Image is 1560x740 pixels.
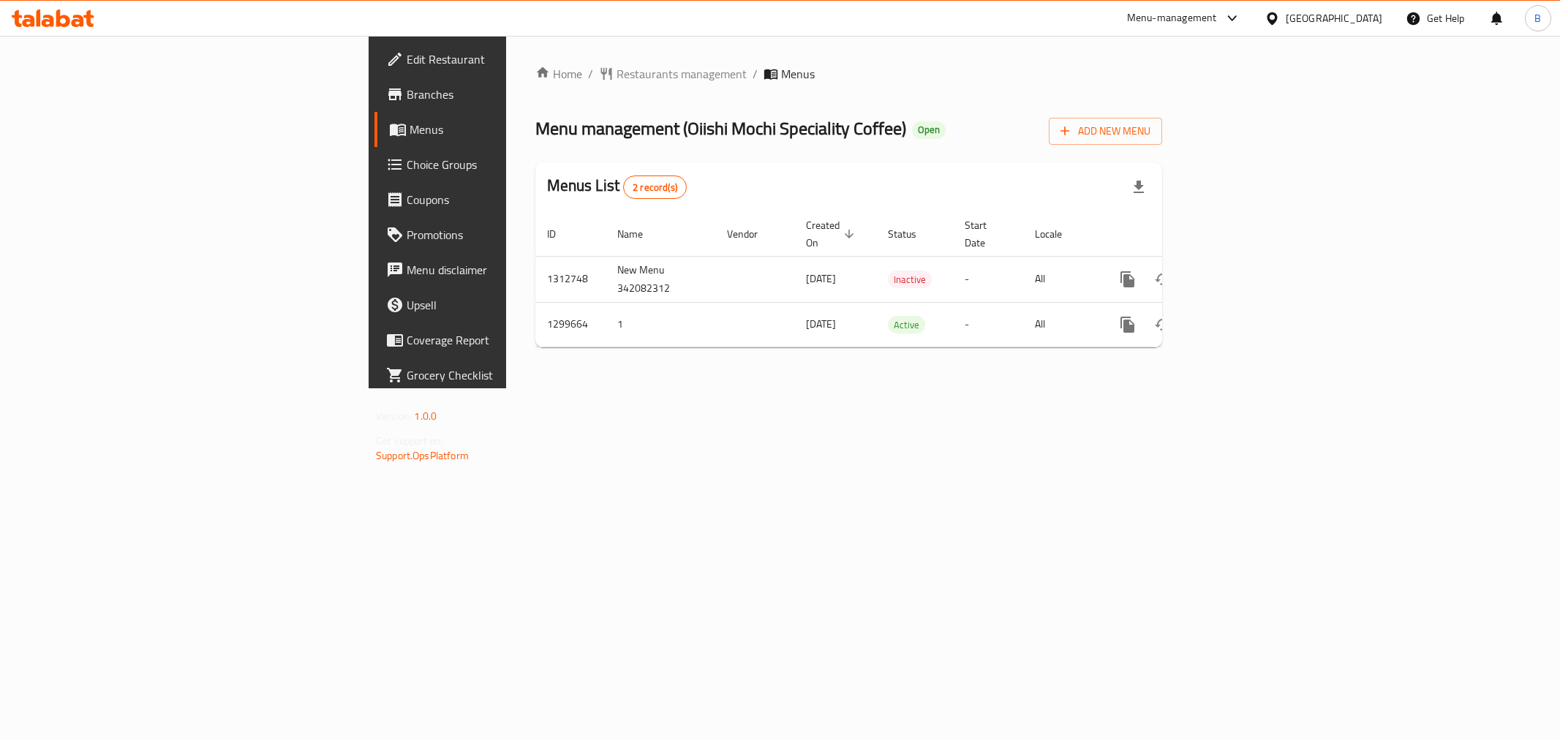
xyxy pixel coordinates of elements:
div: Menu-management [1127,10,1217,27]
span: Start Date [965,216,1006,252]
a: Upsell [374,287,629,322]
a: Menu disclaimer [374,252,629,287]
span: Created On [806,216,859,252]
td: - [953,256,1023,302]
span: Promotions [407,226,617,243]
td: All [1023,302,1099,347]
a: Coupons [374,182,629,217]
span: Menu disclaimer [407,261,617,279]
span: [DATE] [806,269,836,288]
span: 2 record(s) [624,181,686,195]
span: Active [888,317,925,333]
th: Actions [1099,212,1262,257]
td: 1 [606,302,715,347]
span: B [1534,10,1541,26]
a: Menus [374,112,629,147]
span: Edit Restaurant [407,50,617,68]
span: Grocery Checklist [407,366,617,384]
span: Upsell [407,296,617,314]
a: Grocery Checklist [374,358,629,393]
td: - [953,302,1023,347]
span: Choice Groups [407,156,617,173]
span: Version: [376,407,412,426]
button: Change Status [1145,262,1180,297]
span: Vendor [727,225,777,243]
div: Active [888,316,925,333]
span: Restaurants management [617,65,747,83]
span: Open [912,124,946,136]
span: 1.0.0 [414,407,437,426]
a: Support.OpsPlatform [376,446,469,465]
span: Locale [1035,225,1081,243]
nav: breadcrumb [535,65,1162,83]
span: Coupons [407,191,617,208]
td: All [1023,256,1099,302]
button: more [1110,262,1145,297]
span: ID [547,225,575,243]
div: Open [912,121,946,139]
span: Inactive [888,271,932,288]
span: Get support on: [376,431,443,450]
span: Name [617,225,662,243]
a: Restaurants management [599,65,747,83]
a: Coverage Report [374,322,629,358]
span: Menus [781,65,815,83]
a: Branches [374,77,629,112]
span: Add New Menu [1060,122,1150,140]
h2: Menus List [547,175,687,199]
span: [DATE] [806,314,836,333]
table: enhanced table [535,212,1262,347]
span: Status [888,225,935,243]
a: Promotions [374,217,629,252]
div: Total records count [623,175,687,199]
button: more [1110,307,1145,342]
td: New Menu 342082312 [606,256,715,302]
span: Menu management ( Oiishi Mochi Speciality Coffee ) [535,112,906,145]
li: / [753,65,758,83]
div: Export file [1121,170,1156,205]
a: Edit Restaurant [374,42,629,77]
button: Add New Menu [1049,118,1162,145]
span: Coverage Report [407,331,617,349]
button: Change Status [1145,307,1180,342]
a: Choice Groups [374,147,629,182]
div: [GEOGRAPHIC_DATA] [1286,10,1382,26]
span: Menus [410,121,617,138]
span: Branches [407,86,617,103]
